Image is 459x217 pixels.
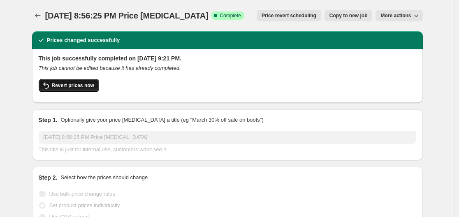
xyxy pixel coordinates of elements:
h2: Step 1. [39,116,58,124]
h2: Prices changed successfully [47,36,120,44]
button: Price revert scheduling [257,10,321,21]
p: Select how the prices should change [60,173,148,182]
span: Revert prices now [52,82,94,89]
p: Optionally give your price [MEDICAL_DATA] a title (eg "March 30% off sale on boots") [60,116,263,124]
button: Price change jobs [32,10,44,21]
span: Use bulk price change rules [49,191,115,197]
span: Copy to new job [329,12,368,19]
span: Price revert scheduling [262,12,316,19]
input: 30% off holiday sale [39,131,416,144]
h2: This job successfully completed on [DATE] 9:21 PM. [39,54,416,62]
span: Complete [220,12,241,19]
span: Set product prices individually [49,202,120,208]
h2: Step 2. [39,173,58,182]
span: [DATE] 8:56:25 PM Price [MEDICAL_DATA] [45,11,209,20]
i: This job cannot be edited because it has already completed. [39,65,181,71]
span: This title is just for internal use, customers won't see it [39,146,166,152]
button: Revert prices now [39,79,99,92]
button: Copy to new job [325,10,373,21]
span: More actions [380,12,411,19]
button: More actions [376,10,422,21]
